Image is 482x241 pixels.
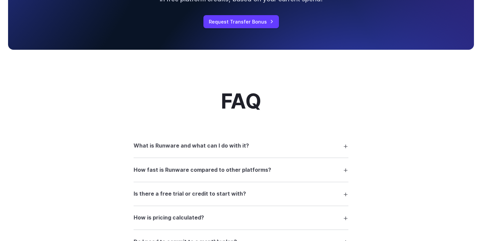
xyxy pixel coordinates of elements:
summary: Is there a free trial or credit to start with? [134,188,348,200]
h3: What is Runware and what can I do with it? [134,142,249,150]
summary: What is Runware and what can I do with it? [134,139,348,152]
a: Request Transfer Bonus [203,15,279,28]
summary: How fast is Runware compared to other platforms? [134,163,348,176]
h2: FAQ [221,90,261,113]
h3: How is pricing calculated? [134,213,204,222]
summary: How is pricing calculated? [134,211,348,224]
h3: How fast is Runware compared to other platforms? [134,166,271,174]
h3: Is there a free trial or credit to start with? [134,190,246,198]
